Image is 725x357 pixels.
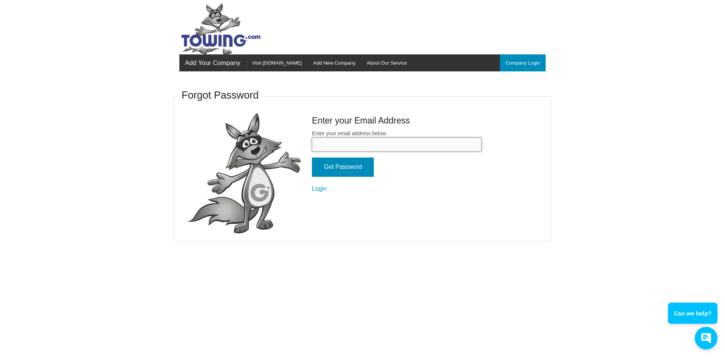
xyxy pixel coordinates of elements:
[312,130,481,151] label: Enter your email address below.
[312,138,481,151] input: Enter your email address below.
[187,113,301,234] img: fox-Presenting.png
[361,54,412,71] a: About Our Service
[179,54,246,71] a: Add Your Company
[312,114,481,127] h4: Enter your Email Address
[307,54,361,71] a: Add New Company
[312,158,374,177] input: Get Password
[247,54,308,71] a: Visit [DOMAIN_NAME]
[500,54,546,71] a: Company Login
[663,282,725,357] iframe: Conversations
[179,3,262,54] img: Towing.com Logo
[182,88,259,103] h3: Forgot Password
[312,185,327,192] a: Login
